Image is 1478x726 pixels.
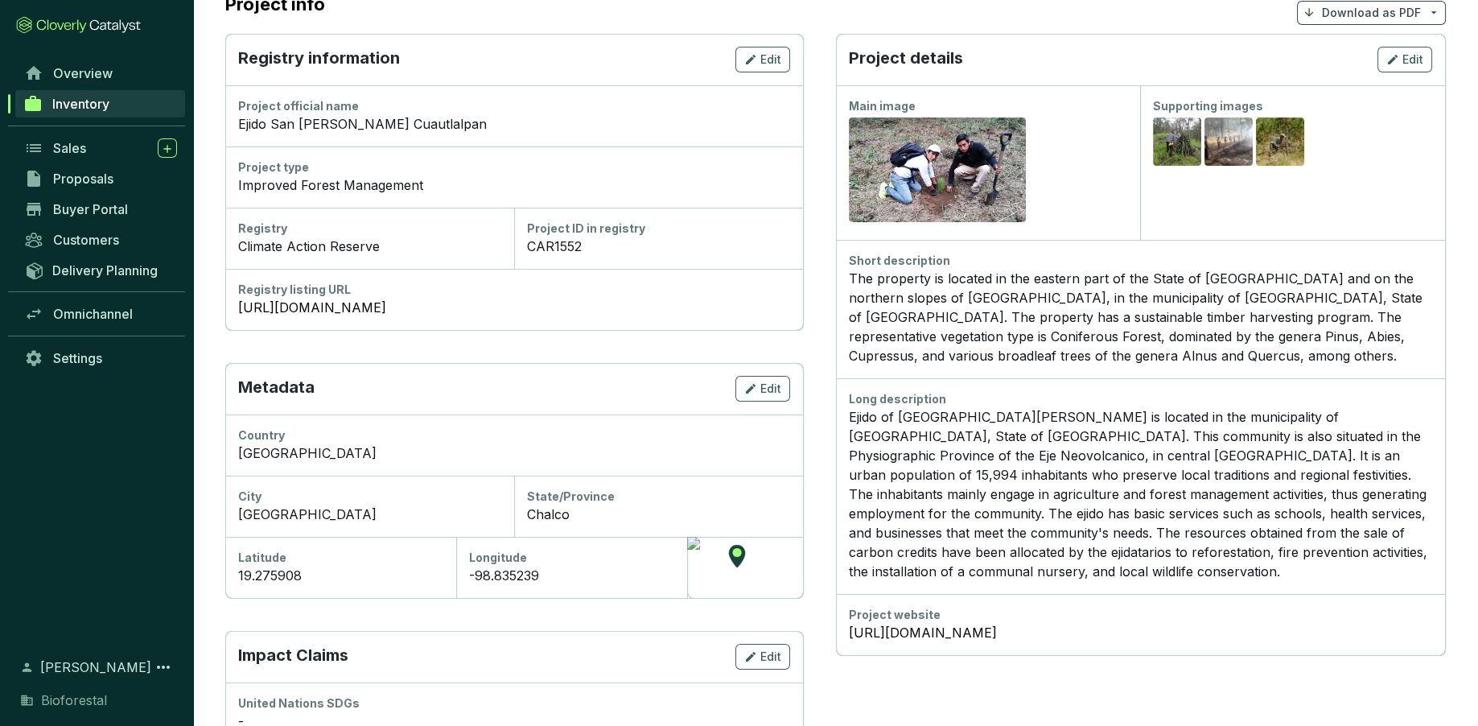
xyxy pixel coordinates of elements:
[849,47,963,72] p: Project details
[527,505,790,524] div: Chalco
[238,505,501,524] div: [GEOGRAPHIC_DATA]
[16,344,185,372] a: Settings
[53,65,113,81] span: Overview
[53,201,128,217] span: Buyer Portal
[53,171,113,187] span: Proposals
[15,90,185,118] a: Inventory
[16,196,185,223] a: Buyer Portal
[760,52,781,68] span: Edit
[52,262,158,278] span: Delivery Planning
[760,381,781,397] span: Edit
[16,60,185,87] a: Overview
[238,47,400,72] p: Registry information
[238,175,790,195] div: Improved Forest Management
[238,566,443,585] div: 19.275908
[238,237,501,256] div: Climate Action Reserve
[238,282,790,298] div: Registry listing URL
[238,443,790,463] div: [GEOGRAPHIC_DATA]
[41,691,107,710] span: Bioforestal
[52,96,109,112] span: Inventory
[735,47,790,72] button: Edit
[527,237,790,256] div: CAR1552
[16,257,185,283] a: Delivery Planning
[238,427,790,443] div: Country
[1153,98,1432,114] div: Supporting images
[53,306,133,322] span: Omnichannel
[527,221,790,237] div: Project ID in registry
[849,253,1433,269] div: Short description
[849,407,1433,581] p: Ejido of [GEOGRAPHIC_DATA][PERSON_NAME] is located in the municipality of [GEOGRAPHIC_DATA], Stat...
[469,550,674,566] div: Longitude
[849,391,1433,407] div: Long description
[16,134,185,162] a: Sales
[238,695,790,712] div: United Nations SDGs
[16,226,185,254] a: Customers
[238,114,790,134] div: Ejido San [PERSON_NAME] Cuautlalpan
[238,376,315,402] p: Metadata
[1322,5,1421,21] p: Download as PDF
[40,658,151,677] span: [PERSON_NAME]
[238,298,790,317] a: [URL][DOMAIN_NAME]
[849,623,1433,642] a: [URL][DOMAIN_NAME]
[238,644,348,670] p: Impact Claims
[53,350,102,366] span: Settings
[760,649,781,665] span: Edit
[527,489,790,505] div: State/Province
[238,489,501,505] div: City
[735,644,790,670] button: Edit
[16,300,185,328] a: Omnichannel
[53,232,119,248] span: Customers
[53,140,86,156] span: Sales
[849,607,1433,623] div: Project website
[849,98,1128,114] div: Main image
[1402,52,1423,68] span: Edit
[469,566,674,585] div: -98.835239
[735,376,790,402] button: Edit
[238,159,790,175] div: Project type
[238,221,501,237] div: Registry
[238,550,443,566] div: Latitude
[16,165,185,192] a: Proposals
[238,98,790,114] div: Project official name
[849,269,1433,365] div: The property is located in the eastern part of the State of [GEOGRAPHIC_DATA] and on the northern...
[1377,47,1432,72] button: Edit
